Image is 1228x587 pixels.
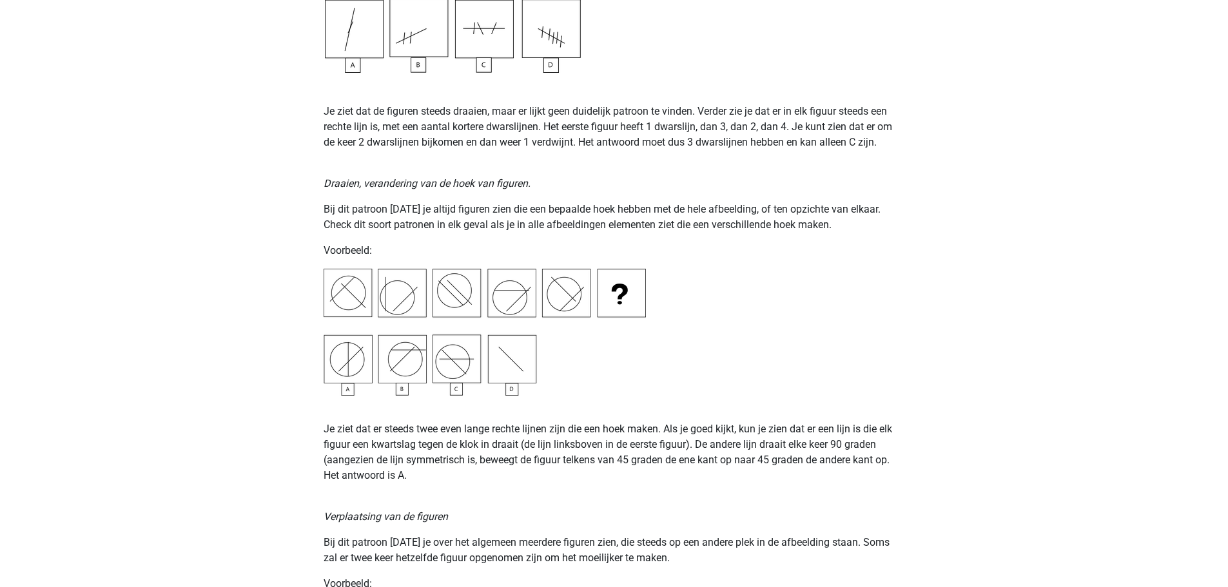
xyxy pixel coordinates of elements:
[324,243,905,258] p: Voorbeeld:
[324,73,905,150] p: Je ziet dat de figuren steeds draaien, maar er lijkt geen duidelijk patroon te vinden. Verder zie...
[324,269,646,396] img: Inductive Reasoning Example4.png
[324,177,531,189] i: Draaien, verandering van de hoek van figuren.
[324,535,905,566] p: Bij dit patroon [DATE] je over het algemeen meerdere figuren zien, die steeds op een andere plek ...
[324,202,905,233] p: Bij dit patroon [DATE] je altijd figuren zien die een bepaalde hoek hebben met de hele afbeelding...
[324,510,448,523] i: Verplaatsing van de figuren
[324,421,905,483] p: Je ziet dat er steeds twee even lange rechte lijnen zijn die een hoek maken. Als je goed kijkt, k...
